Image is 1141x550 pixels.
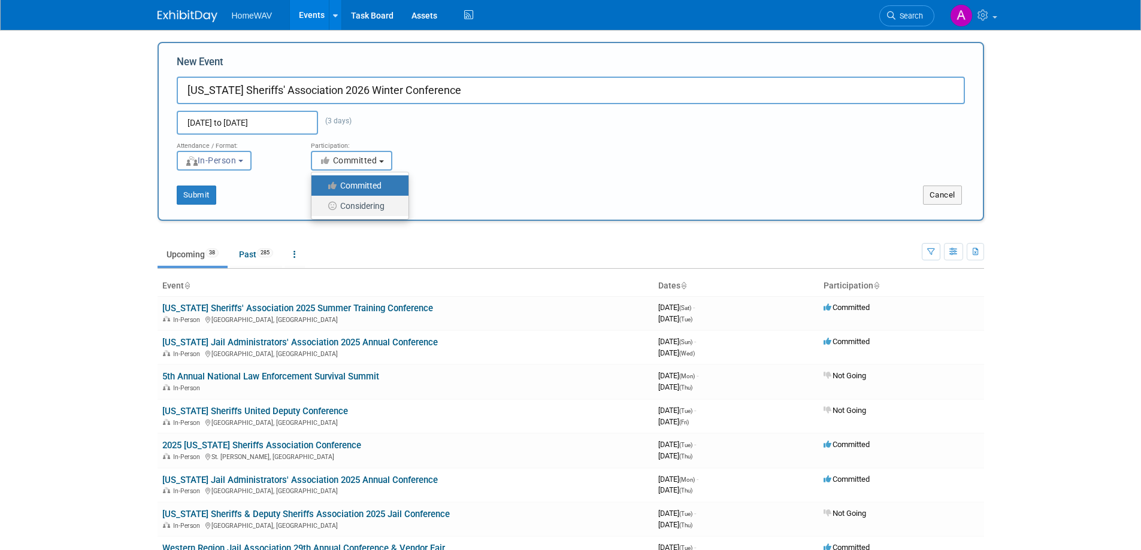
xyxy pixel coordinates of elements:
span: Not Going [824,406,866,415]
th: Event [158,276,653,296]
input: Start Date - End Date [177,111,318,135]
span: [DATE] [658,314,692,323]
div: [GEOGRAPHIC_DATA], [GEOGRAPHIC_DATA] [162,485,649,495]
span: In-Person [173,384,204,392]
a: Upcoming38 [158,243,228,266]
span: - [697,475,698,484]
span: (Tue) [679,408,692,414]
span: [DATE] [658,337,696,346]
span: [DATE] [658,417,689,426]
div: Attendance / Format: [177,135,293,150]
span: [DATE] [658,451,692,460]
span: [DATE] [658,440,696,449]
a: 2025 [US_STATE] Sheriffs Association Conference [162,440,361,451]
img: ExhibitDay [158,10,217,22]
span: 285 [257,248,273,257]
span: [DATE] [658,303,695,312]
a: [US_STATE] Sheriffs' Association 2025 Summer Training Conference [162,303,433,314]
span: [DATE] [658,371,698,380]
input: Name of Trade Show / Conference [177,77,965,104]
img: In-Person Event [163,384,170,390]
span: (Thu) [679,487,692,494]
img: In-Person Event [163,419,170,425]
a: Sort by Event Name [184,281,190,290]
span: [DATE] [658,509,696,518]
img: In-Person Event [163,316,170,322]
div: [GEOGRAPHIC_DATA], [GEOGRAPHIC_DATA] [162,314,649,324]
span: Committed [319,156,377,165]
span: (3 days) [318,117,352,125]
span: - [694,509,696,518]
img: In-Person Event [163,487,170,493]
span: In-Person [173,522,204,530]
span: (Mon) [679,476,695,483]
span: [DATE] [658,382,692,391]
span: (Fri) [679,419,689,426]
div: Participation: [311,135,427,150]
span: - [694,440,696,449]
span: (Tue) [679,442,692,448]
span: HomeWAV [232,11,273,20]
span: - [694,337,696,346]
span: In-Person [173,350,204,358]
span: [DATE] [658,485,692,494]
label: Committed [317,178,397,193]
div: [GEOGRAPHIC_DATA], [GEOGRAPHIC_DATA] [162,417,649,427]
span: Committed [824,303,870,312]
a: [US_STATE] Jail Administrators' Association 2025 Annual Conference [162,337,438,348]
span: (Thu) [679,453,692,460]
span: In-Person [173,316,204,324]
a: Sort by Participation Type [873,281,879,290]
div: [GEOGRAPHIC_DATA], [GEOGRAPHIC_DATA] [162,520,649,530]
img: In-Person Event [163,522,170,528]
span: In-Person [173,487,204,495]
span: - [693,303,695,312]
button: Cancel [923,186,962,205]
button: Committed [311,151,392,171]
div: St. [PERSON_NAME], [GEOGRAPHIC_DATA] [162,451,649,461]
span: (Tue) [679,511,692,517]
a: Sort by Start Date [680,281,686,290]
label: New Event [177,55,223,74]
span: [DATE] [658,348,695,357]
span: (Sun) [679,339,692,345]
span: Committed [824,440,870,449]
span: Not Going [824,509,866,518]
span: (Sat) [679,305,691,311]
span: Committed [824,337,870,346]
span: [DATE] [658,520,692,529]
img: In-Person Event [163,453,170,459]
span: (Thu) [679,522,692,528]
a: Past285 [230,243,282,266]
button: Submit [177,186,216,205]
span: (Mon) [679,373,695,379]
span: Committed [824,475,870,484]
a: [US_STATE] Jail Administrators' Association 2025 Annual Conference [162,475,438,485]
button: In-Person [177,151,252,171]
span: In-Person [173,419,204,427]
a: [US_STATE] Sheriffs & Deputy Sheriffs Association 2025 Jail Conference [162,509,450,519]
span: - [694,406,696,415]
span: (Thu) [679,384,692,391]
th: Participation [819,276,984,296]
a: 5th Annual National Law Enforcement Survival Summit [162,371,379,382]
img: Amanda Jasper [950,4,973,27]
span: In-Person [185,156,237,165]
span: (Tue) [679,316,692,323]
span: [DATE] [658,406,696,415]
span: Search [895,11,923,20]
a: Search [879,5,934,26]
img: In-Person Event [163,350,170,356]
span: [DATE] [658,475,698,484]
span: Not Going [824,371,866,380]
div: [GEOGRAPHIC_DATA], [GEOGRAPHIC_DATA] [162,348,649,358]
a: [US_STATE] Sheriffs United Deputy Conference [162,406,348,417]
span: (Wed) [679,350,695,357]
span: - [697,371,698,380]
label: Considering [317,198,397,214]
th: Dates [653,276,819,296]
span: 38 [205,248,219,257]
span: In-Person [173,453,204,461]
